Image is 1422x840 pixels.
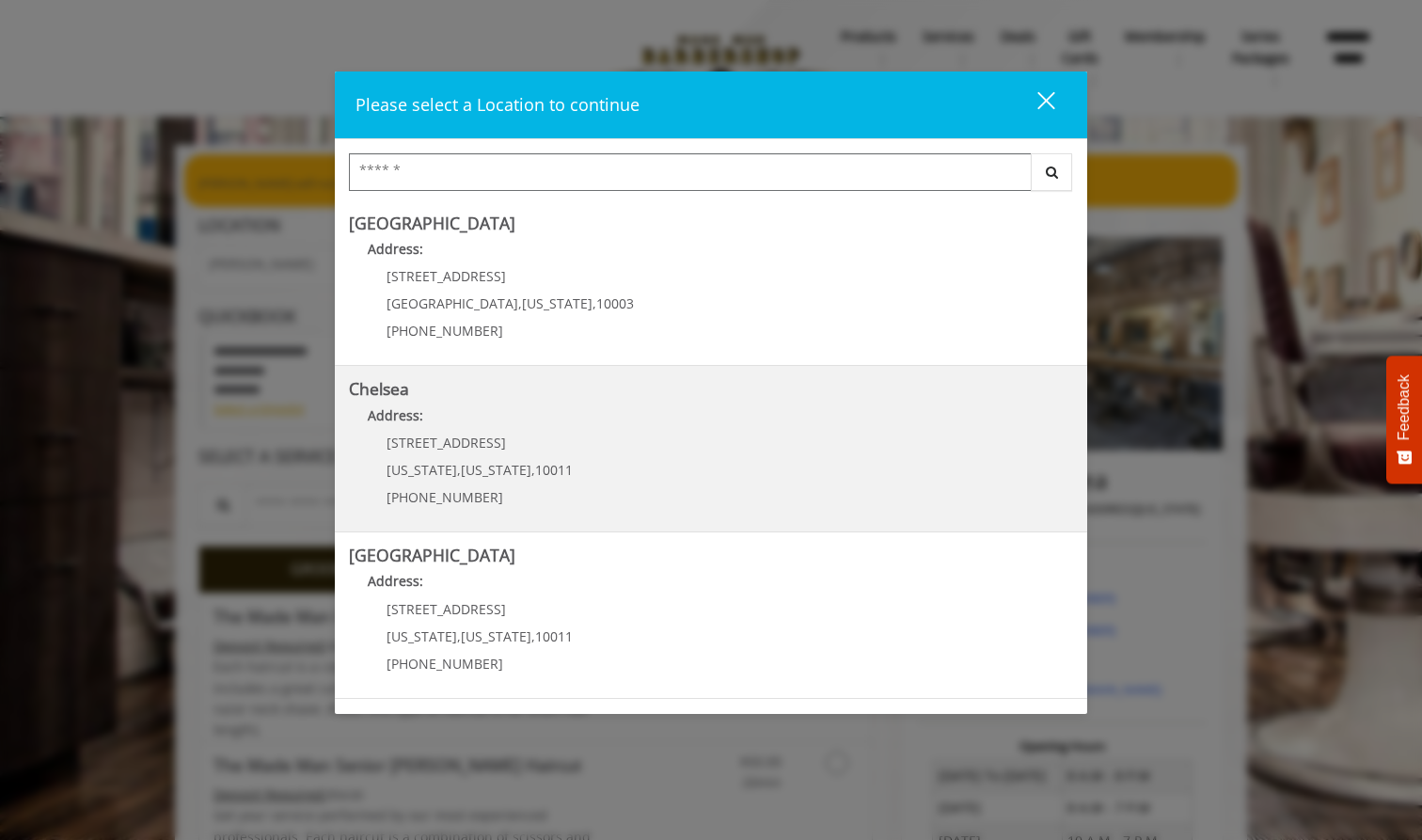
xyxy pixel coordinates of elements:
span: [STREET_ADDRESS] [387,434,506,452]
span: , [457,627,461,645]
button: Feedback - Show survey [1386,356,1422,483]
input: Search Center [349,153,1032,191]
i: Search button [1041,166,1063,179]
span: , [531,461,535,479]
span: [STREET_ADDRESS] [387,600,506,618]
b: Address: [368,240,423,258]
span: [US_STATE] [387,461,457,479]
b: Address: [368,572,423,590]
div: close dialog [1016,90,1053,119]
span: Feedback [1396,374,1413,440]
button: close dialog [1003,86,1066,124]
div: Center Select [349,153,1073,200]
span: 10003 [596,294,634,312]
span: Please select a Location to continue [355,93,640,116]
span: [GEOGRAPHIC_DATA] [387,294,518,312]
span: [PHONE_NUMBER] [387,488,503,506]
span: [US_STATE] [461,461,531,479]
b: Address: [368,406,423,424]
span: , [457,461,461,479]
span: [STREET_ADDRESS] [387,267,506,285]
span: 10011 [535,461,573,479]
span: [US_STATE] [522,294,592,312]
span: [US_STATE] [387,627,457,645]
b: [GEOGRAPHIC_DATA] [349,544,515,566]
span: , [531,627,535,645]
b: [GEOGRAPHIC_DATA] [349,212,515,234]
span: 10011 [535,627,573,645]
span: [US_STATE] [461,627,531,645]
b: Chelsea [349,377,409,400]
span: [PHONE_NUMBER] [387,655,503,673]
span: , [592,294,596,312]
span: [PHONE_NUMBER] [387,322,503,340]
span: , [518,294,522,312]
